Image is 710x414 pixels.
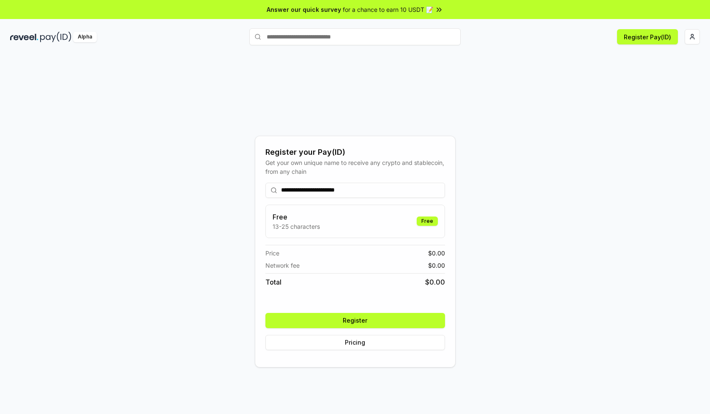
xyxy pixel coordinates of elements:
div: Free [417,217,438,226]
span: Price [265,249,279,258]
span: Total [265,277,281,287]
span: Network fee [265,261,300,270]
button: Pricing [265,335,445,350]
img: reveel_dark [10,32,38,42]
img: pay_id [40,32,71,42]
span: $ 0.00 [428,261,445,270]
div: Alpha [73,32,97,42]
span: for a chance to earn 10 USDT 📝 [343,5,433,14]
p: 13-25 characters [273,222,320,231]
span: $ 0.00 [425,277,445,287]
button: Register [265,313,445,328]
h3: Free [273,212,320,222]
span: $ 0.00 [428,249,445,258]
div: Get your own unique name to receive any crypto and stablecoin, from any chain [265,158,445,176]
button: Register Pay(ID) [617,29,678,44]
span: Answer our quick survey [267,5,341,14]
div: Register your Pay(ID) [265,146,445,158]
